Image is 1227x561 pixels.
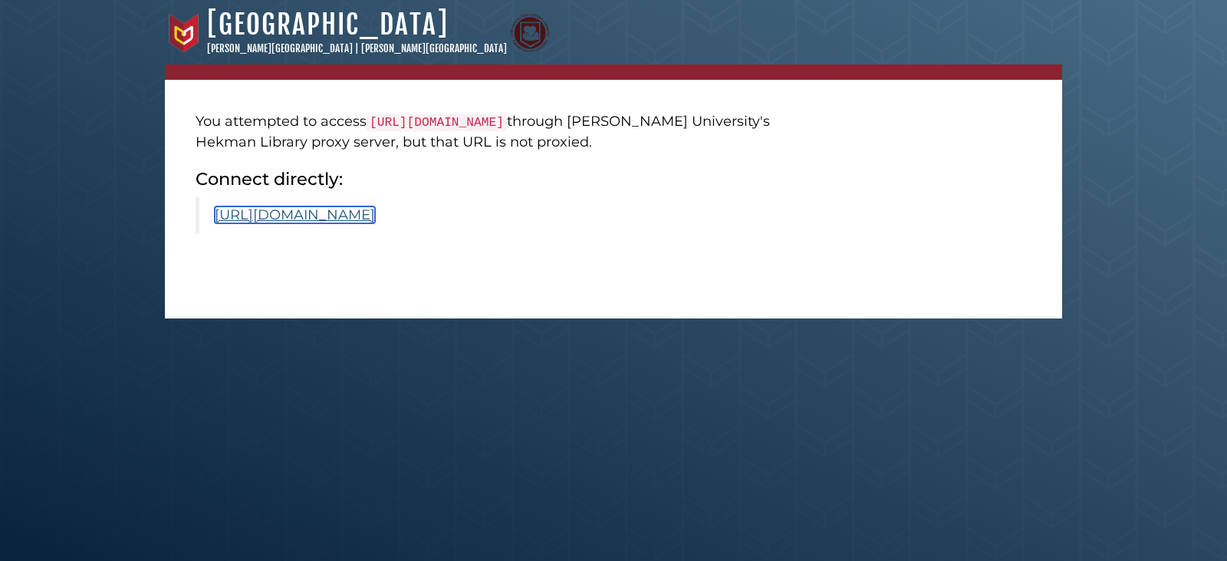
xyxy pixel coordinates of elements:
h2: Connect directly: [196,168,813,190]
p: [PERSON_NAME][GEOGRAPHIC_DATA] | [PERSON_NAME][GEOGRAPHIC_DATA] [207,41,507,57]
nav: breadcrumb [165,64,1062,80]
img: Calvin University [165,14,203,52]
a: [GEOGRAPHIC_DATA] [207,8,449,41]
code: [URL][DOMAIN_NAME] [367,114,507,131]
a: [URL][DOMAIN_NAME] [215,206,375,223]
img: Calvin Theological Seminary [511,14,549,52]
p: You attempted to access through [PERSON_NAME] University's Hekman Library proxy server, but that ... [196,111,813,153]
